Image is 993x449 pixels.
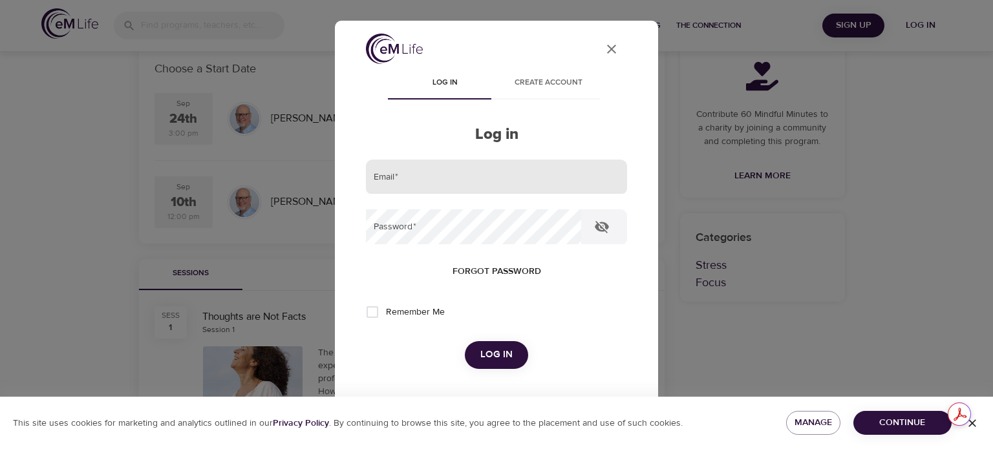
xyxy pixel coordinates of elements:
[366,34,423,64] img: logo
[465,341,528,368] button: Log in
[796,415,830,431] span: Manage
[484,395,509,410] div: OR
[447,260,546,284] button: Forgot password
[453,264,541,280] span: Forgot password
[273,417,329,429] b: Privacy Policy
[366,68,627,99] div: disabled tabs example
[480,346,513,363] span: Log in
[596,34,627,65] button: close
[386,306,445,319] span: Remember Me
[864,415,941,431] span: Continue
[504,76,592,90] span: Create account
[401,76,489,90] span: Log in
[366,125,627,144] h2: Log in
